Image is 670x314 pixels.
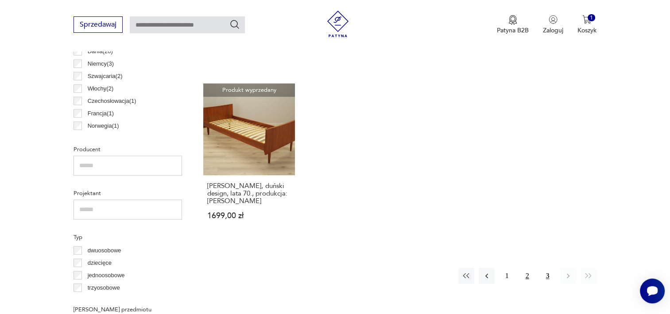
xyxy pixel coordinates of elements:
[88,59,114,69] p: Niemcy ( 3 )
[74,188,182,198] p: Projektant
[88,246,121,255] p: dwuosobowe
[74,16,123,33] button: Sprzedawaj
[88,271,125,280] p: jednoosobowe
[203,83,295,237] a: Produkt wyprzedanyŁóżko tekowe, duński design, lata 70., produkcja: Dania[PERSON_NAME], duński de...
[499,268,515,284] button: 1
[74,232,182,242] p: Typ
[577,15,596,35] button: 1Koszyk
[88,96,136,106] p: Czechosłowacja ( 1 )
[88,133,112,143] p: Polska ( 1 )
[519,268,535,284] button: 2
[577,26,596,35] p: Koszyk
[308,44,391,52] p: 2700,00 zł
[229,19,240,30] button: Szukaj
[88,71,123,81] p: Szwajcaria ( 2 )
[88,283,120,293] p: trzyosobowe
[543,26,563,35] p: Zaloguj
[325,11,351,37] img: Patyna - sklep z meblami i dekoracjami vintage
[207,182,291,205] h3: [PERSON_NAME], duński design, lata 70., produkcja: [PERSON_NAME]
[88,47,113,56] p: Dania ( 20 )
[207,212,291,220] p: 1699,00 zł
[88,109,114,118] p: Francja ( 1 )
[640,279,665,303] iframe: Smartsupp widget button
[543,15,563,35] button: Zaloguj
[497,15,529,35] button: Patyna B2B
[88,258,112,268] p: dziecięce
[88,121,119,131] p: Norwegia ( 1 )
[74,145,182,154] p: Producent
[582,15,591,24] img: Ikona koszyka
[508,15,517,25] img: Ikona medalu
[588,14,595,22] div: 1
[497,26,529,35] p: Patyna B2B
[88,84,114,94] p: Włochy ( 2 )
[74,22,123,28] a: Sprzedawaj
[549,15,558,24] img: Ikonka użytkownika
[497,15,529,35] a: Ikona medaluPatyna B2B
[540,268,556,284] button: 3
